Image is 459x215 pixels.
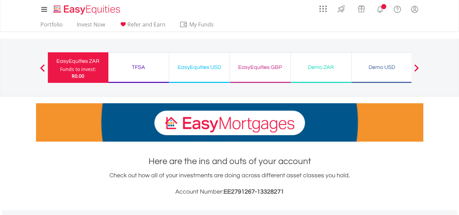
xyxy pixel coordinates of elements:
div: TFSA [112,62,165,72]
div: EasyEquities USD [173,62,226,72]
h3: Account Number: [36,187,423,197]
h1: Here are the ins and outs of your account [36,155,423,167]
button: Next [410,68,423,74]
div: Funds to invest: [60,66,96,73]
img: thrive-v2.svg [336,3,347,14]
img: EasyEquities_Logo.png [52,4,123,15]
a: AppsGrid [315,2,331,13]
div: EasyEquities GBP [234,62,286,72]
span: My Funds [179,20,224,29]
a: Notifications [371,2,389,15]
div: EasyEquities ZAR [52,56,104,66]
a: Home page [51,2,123,15]
a: My Profile [406,2,423,17]
button: Previous [36,68,49,74]
a: Refer and Earn [116,21,168,32]
a: Vouchers [351,2,371,14]
img: EasyMortage Promotion Banner [36,103,423,142]
span: Refer and Earn [127,21,165,28]
img: grid-menu-icon.svg [319,5,327,13]
img: vouchers-v2.svg [356,3,367,14]
div: Check out how all of your investments are doing across different asset classes you hold. [36,171,423,197]
div: Demo ZAR [295,62,347,72]
span: R0.00 [72,73,84,79]
div: Demo USD [356,62,408,72]
span: EE2791267-13328271 [224,189,284,195]
a: Invest Now [74,21,108,32]
a: FAQ's and Support [389,2,406,15]
a: Portfolio [38,21,66,32]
